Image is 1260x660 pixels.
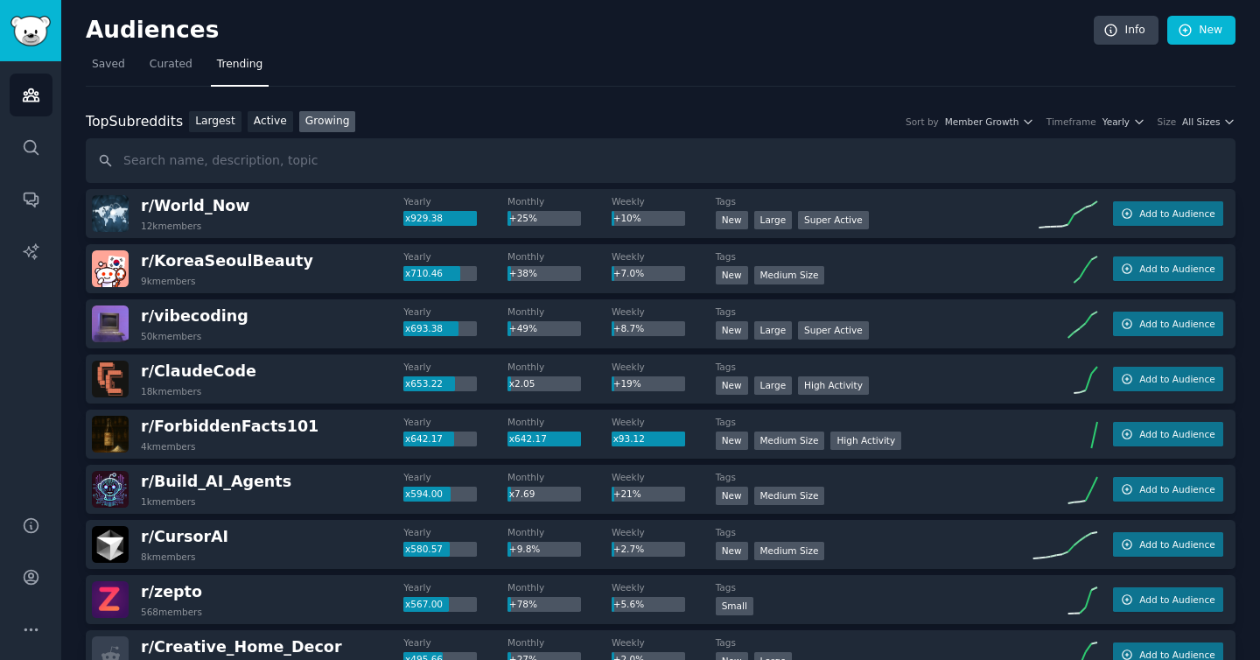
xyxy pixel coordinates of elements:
img: KoreaSeoulBeauty [92,250,129,287]
span: +2.7% [613,544,644,554]
span: Yearly [1102,116,1130,128]
dt: Weekly [612,636,716,649]
dt: Monthly [507,416,612,428]
div: Medium Size [754,432,825,450]
span: All Sizes [1182,116,1220,128]
span: x93.12 [613,433,645,444]
span: x653.22 [405,378,443,389]
div: High Activity [798,376,869,395]
div: 50k members [141,330,201,342]
span: +8.7% [613,323,644,334]
div: 8k members [141,551,196,563]
a: Trending [211,51,269,87]
button: Member Growth [945,116,1034,128]
span: Add to Audience [1139,538,1214,551]
span: +78% [509,599,537,609]
a: Curated [143,51,199,87]
dt: Monthly [507,305,612,318]
span: +25% [509,213,537,223]
dt: Tags [716,471,1027,483]
a: Info [1094,16,1158,46]
button: Yearly [1102,116,1145,128]
button: Add to Audience [1113,587,1223,612]
span: +38% [509,268,537,278]
span: x7.69 [509,488,535,499]
div: High Activity [830,432,901,450]
dt: Tags [716,416,1027,428]
button: Add to Audience [1113,477,1223,502]
dt: Tags [716,250,1027,263]
div: New [716,211,748,229]
a: Largest [189,111,241,133]
div: New [716,542,748,560]
span: Add to Audience [1139,373,1214,385]
div: 9k members [141,275,196,287]
img: ForbiddenFacts101 [92,416,129,453]
img: zepto [92,581,129,618]
span: Add to Audience [1139,428,1214,440]
div: Large [754,321,793,340]
img: Build_AI_Agents [92,471,129,508]
div: New [716,376,748,395]
img: vibecoding [92,305,129,342]
a: Growing [299,111,356,133]
div: 12k members [141,220,201,232]
span: +19% [613,378,641,389]
span: +49% [509,323,537,334]
button: Add to Audience [1113,532,1223,557]
span: r/ CursorAI [141,528,228,545]
dt: Weekly [612,250,716,263]
dt: Tags [716,636,1027,649]
dt: Tags [716,361,1027,373]
h2: Audiences [86,17,1094,45]
div: Sort by [906,116,939,128]
span: +10% [613,213,641,223]
button: Add to Audience [1113,422,1223,446]
dt: Weekly [612,305,716,318]
div: 1k members [141,495,196,508]
dt: Weekly [612,416,716,428]
span: Curated [150,57,192,73]
img: GummySearch logo [10,16,51,46]
img: CursorAI [92,526,129,563]
div: New [716,321,748,340]
span: +7.0% [613,268,644,278]
span: r/ ClaudeCode [141,362,256,380]
button: Add to Audience [1113,201,1223,226]
dt: Yearly [403,195,507,207]
dt: Weekly [612,526,716,538]
img: World_Now [92,195,129,232]
span: +21% [613,488,641,499]
span: r/ KoreaSeoulBeauty [141,252,313,270]
span: Add to Audience [1139,207,1214,220]
span: +5.6% [613,599,644,609]
dt: Monthly [507,250,612,263]
dt: Yearly [403,636,507,649]
span: r/ Build_AI_Agents [141,473,291,490]
div: Large [754,376,793,395]
div: Timeframe [1046,116,1096,128]
span: r/ ForbiddenFacts101 [141,418,318,435]
div: Medium Size [754,487,825,505]
dt: Tags [716,195,1027,207]
dt: Monthly [507,526,612,538]
span: r/ zepto [141,583,202,600]
dt: Monthly [507,471,612,483]
div: Top Subreddits [86,111,183,133]
span: x929.38 [405,213,443,223]
dt: Yearly [403,305,507,318]
span: x567.00 [405,599,443,609]
div: Large [754,211,793,229]
dt: Yearly [403,250,507,263]
span: r/ World_Now [141,197,249,214]
div: 568 members [141,606,202,618]
span: Member Growth [945,116,1019,128]
div: New [716,432,748,450]
span: x693.38 [405,323,443,334]
dt: Weekly [612,471,716,483]
dt: Monthly [507,361,612,373]
dt: Tags [716,526,1027,538]
dt: Monthly [507,195,612,207]
span: x642.17 [405,433,443,444]
div: 4k members [141,440,196,453]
